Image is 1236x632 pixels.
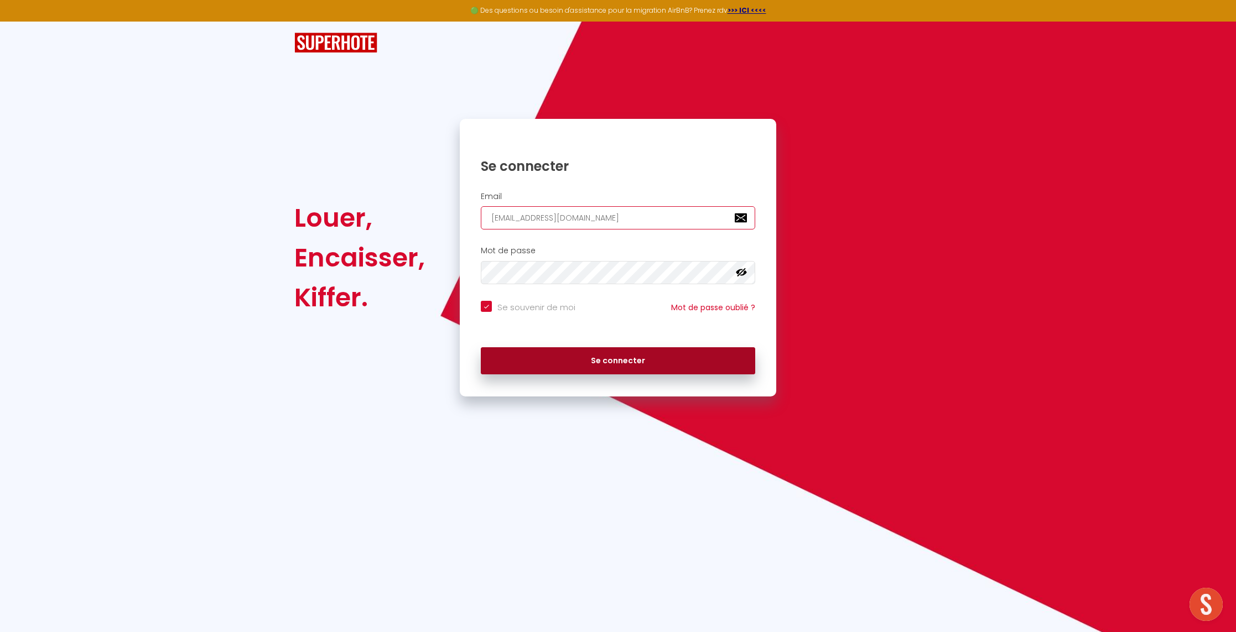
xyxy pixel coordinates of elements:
input: Ton Email [481,206,755,229]
div: Kiffer. [294,278,425,317]
a: Mot de passe oublié ? [671,302,755,313]
h2: Email [481,192,755,201]
h1: Se connecter [481,158,755,175]
div: Ouvrir le chat [1190,588,1223,621]
h2: Mot de passe [481,246,755,255]
img: SuperHote logo [294,33,377,53]
a: >>> ICI <<<< [728,6,766,15]
button: Se connecter [481,347,755,375]
div: Louer, [294,198,425,238]
div: Encaisser, [294,238,425,278]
